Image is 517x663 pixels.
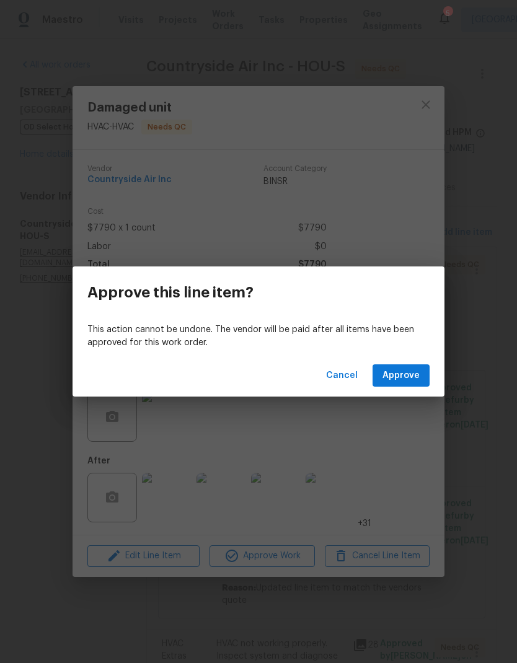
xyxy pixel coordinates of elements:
p: This action cannot be undone. The vendor will be paid after all items have been approved for this... [87,323,430,349]
button: Cancel [321,364,363,387]
button: Approve [373,364,430,387]
span: Approve [382,368,420,384]
span: Cancel [326,368,358,384]
h3: Approve this line item? [87,284,254,301]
